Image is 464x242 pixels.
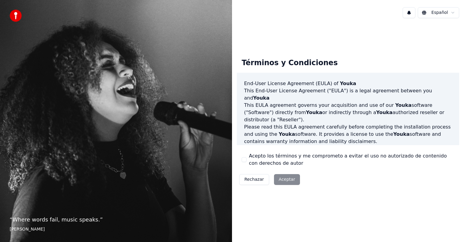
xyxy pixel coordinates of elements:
[10,10,22,22] img: youka
[376,110,392,115] span: Youka
[10,226,222,232] footer: [PERSON_NAME]
[237,53,343,73] div: Términos y Condiciones
[253,95,269,101] span: Youka
[306,110,322,115] span: Youka
[244,102,452,123] p: This EULA agreement governs your acquisition and use of our software ("Software") directly from o...
[239,174,269,185] button: Rechazar
[393,131,410,137] span: Youka
[249,152,454,167] label: Acepto los términos y me comprometo a evitar el uso no autorizado de contenido con derechos de autor
[10,215,222,224] p: “ Where words fail, music speaks. ”
[340,81,356,86] span: Youka
[279,131,295,137] span: Youka
[244,145,452,174] p: If you register for a free trial of the software, this EULA agreement will also govern that trial...
[395,102,411,108] span: Youka
[244,123,452,145] p: Please read this EULA agreement carefully before completing the installation process and using th...
[244,80,452,87] h3: End-User License Agreement (EULA) of
[244,87,452,102] p: This End-User License Agreement ("EULA") is a legal agreement between you and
